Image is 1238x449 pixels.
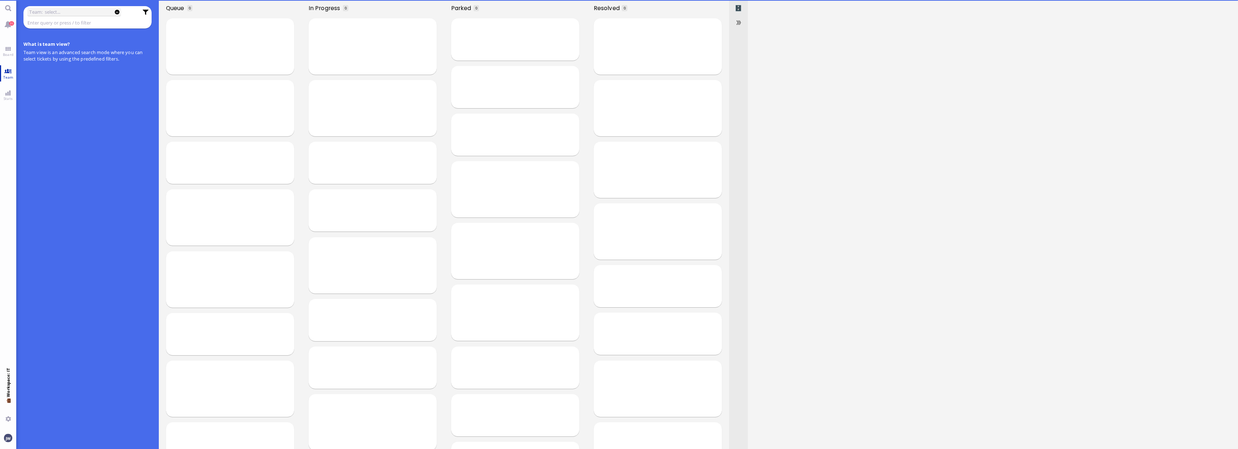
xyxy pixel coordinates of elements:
[624,5,626,10] span: 0
[29,8,43,16] label: Team:
[189,5,191,10] span: 0
[9,21,14,26] span: 35
[45,8,108,16] input: select...
[594,4,622,12] span: Resolved
[735,4,742,12] span: Archived
[2,96,14,101] span: Stats
[309,4,343,12] span: In progress
[475,5,478,10] span: 0
[166,4,187,12] span: Queue
[451,4,474,12] span: Parked
[27,19,138,27] input: Enter query or press / to filter
[1,52,15,57] span: Board
[5,397,11,413] span: 💼 Workspace: IT
[23,49,152,62] p: Team view is an advanced search mode where you can select tickets by using the predefined filters.
[4,434,12,442] img: You
[23,41,152,47] h4: What is team view?
[345,5,347,10] span: 0
[1,75,15,80] span: Team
